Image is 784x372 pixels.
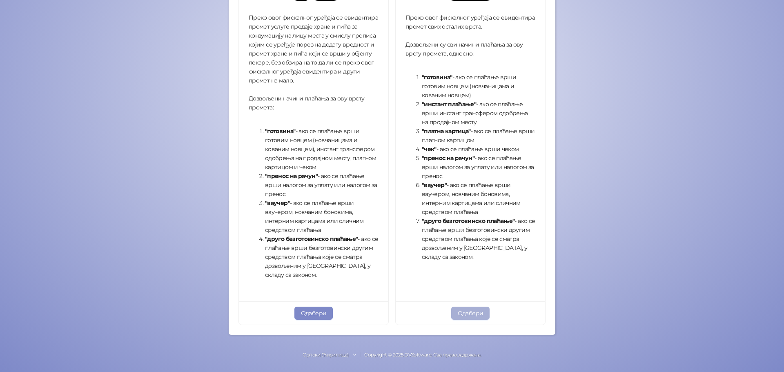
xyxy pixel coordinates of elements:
li: - ако се плаћање врши готовим новцем (новчаницама и кованим новцем), инстант трансфером одобрења ... [265,127,379,172]
li: - ако се плаћање врши безготовински другим средством плаћања које се сматра дозвољеним у [GEOGRAP... [265,234,379,279]
strong: "инстант плаћање" [422,100,476,108]
strong: "ваучер" [422,181,447,189]
li: - ако се плаћање врши чеком [422,145,535,154]
button: Одабери [294,307,333,320]
strong: "ваучер" [265,199,290,207]
li: - ако се плаћање врши налогом за уплату или налогом за пренос [422,154,535,180]
li: - ако се плаћање врши ваучером, новчаним боновима, интерним картицама или сличним средством плаћања [265,198,379,234]
button: Одабери [451,307,490,320]
strong: "готовина" [265,127,296,135]
strong: "чек" [422,145,437,153]
li: - ако се плаћање врши инстант трансфером одобрења на продајном месту [422,100,535,127]
strong: "пренос на рачун" [265,172,318,180]
li: - ако се плаћање врши безготовински другим средством плаћања које се сматра дозвољеним у [GEOGRAP... [422,216,535,261]
strong: "готовина" [422,74,452,81]
div: Преко овог фискалног уређаја се евидентира промет свих осталих врста. Дозвољени су сви начини пла... [405,13,535,267]
li: - ако се плаћање врши платном картицом [422,127,535,145]
strong: "друго безготовинско плаћање" [265,235,358,243]
li: - ако се плаћање врши налогом за уплату или налогом за пренос [265,172,379,198]
div: Српски (Ћирилица) [303,351,348,359]
li: - ако се плаћање врши готовим новцем (новчаницама и кованим новцем) [422,73,535,100]
strong: "друго безготовинско плаћање" [422,217,514,225]
strong: "пренос на рачун" [422,154,474,162]
div: Преко овог фискалног уређаја се евидентира промет услуге предаје хране и пића за конзумацију на л... [249,13,379,285]
li: - ако се плаћање врши ваучером, новчаним боновима, интерним картицама или сличним средством плаћања [422,180,535,216]
strong: "платна картица" [422,127,471,135]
